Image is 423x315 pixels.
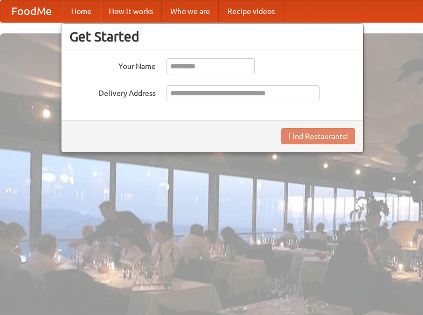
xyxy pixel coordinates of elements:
[219,1,283,22] a: Recipe videos
[63,1,100,22] a: Home
[100,1,162,22] a: How it works
[70,29,355,45] h3: Get Started
[162,1,219,22] a: Who we are
[1,1,63,22] a: FoodMe
[70,85,156,99] label: Delivery Address
[281,128,355,144] button: Find Restaurants!
[70,58,156,72] label: Your Name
